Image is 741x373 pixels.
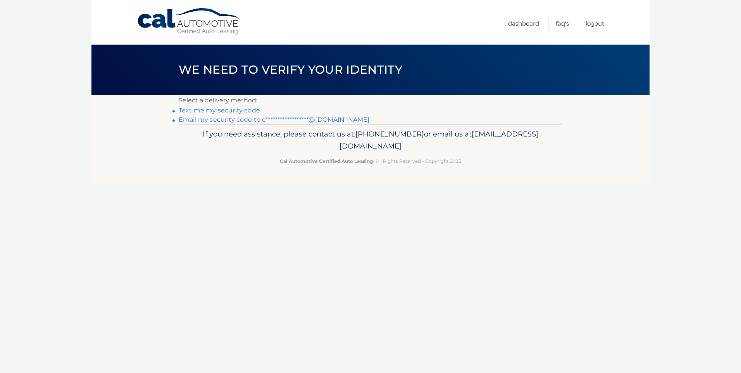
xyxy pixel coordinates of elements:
[184,128,557,153] p: If you need assistance, please contact us at: or email us at
[179,107,260,114] a: Text me my security code
[355,130,424,138] span: [PHONE_NUMBER]
[508,17,539,30] a: Dashboard
[137,8,241,35] a: Cal Automotive
[179,95,562,106] p: Select a delivery method:
[556,17,569,30] a: FAQ's
[280,158,373,164] strong: Cal Automotive Certified Auto Leasing
[184,157,557,165] p: - All Rights Reserved - Copyright 2025
[586,17,604,30] a: Logout
[179,62,402,77] span: We need to verify your identity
